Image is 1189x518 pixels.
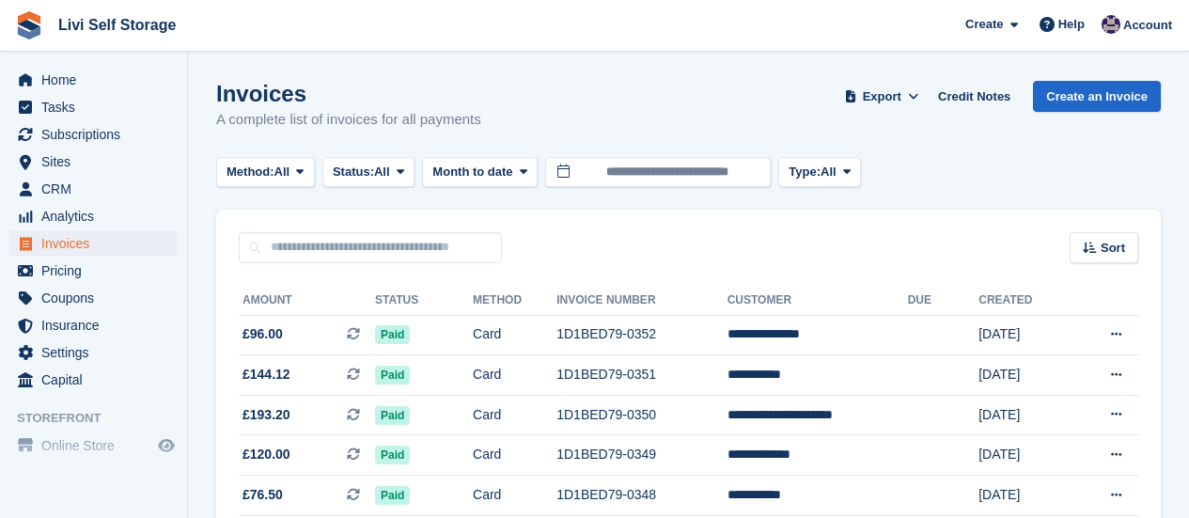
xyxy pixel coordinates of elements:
td: Card [473,355,556,396]
span: Settings [41,339,154,366]
span: Analytics [41,203,154,229]
a: menu [9,203,178,229]
a: menu [9,121,178,148]
span: Storefront [17,409,187,428]
span: Paid [375,406,410,425]
td: [DATE] [978,395,1071,435]
a: Preview store [155,434,178,457]
a: menu [9,312,178,338]
span: Paid [375,366,410,385]
td: [DATE] [978,435,1071,476]
a: menu [9,258,178,284]
span: Capital [41,367,154,393]
span: £76.50 [242,485,283,505]
th: Created [978,286,1071,316]
button: Method: All [216,157,315,188]
td: Card [473,395,556,435]
a: Create an Invoice [1033,81,1161,112]
span: Create [965,15,1003,34]
td: Card [473,435,556,476]
a: menu [9,94,178,120]
img: stora-icon-8386f47178a22dfd0bd8f6a31ec36ba5ce8667c1dd55bd0f319d3a0aa187defe.svg [15,11,43,39]
span: Account [1123,16,1172,35]
td: 1D1BED79-0349 [556,435,727,476]
a: menu [9,432,178,459]
span: CRM [41,176,154,202]
a: Livi Self Storage [51,9,183,40]
a: Credit Notes [931,81,1018,112]
a: menu [9,285,178,311]
span: Invoices [41,230,154,257]
th: Amount [239,286,375,316]
td: Card [473,315,556,355]
button: Type: All [778,157,861,188]
td: 1D1BED79-0350 [556,395,727,435]
span: £193.20 [242,405,290,425]
td: 1D1BED79-0351 [556,355,727,396]
span: Export [863,87,901,106]
td: 1D1BED79-0352 [556,315,727,355]
a: menu [9,176,178,202]
h1: Invoices [216,81,481,106]
span: Online Store [41,432,154,459]
button: Export [840,81,923,112]
span: Month to date [432,163,512,181]
span: Sites [41,149,154,175]
span: All [274,163,290,181]
span: Status: [333,163,374,181]
a: menu [9,367,178,393]
span: Paid [375,325,410,344]
td: [DATE] [978,315,1071,355]
span: All [374,163,390,181]
img: Jim [1102,15,1120,34]
span: Insurance [41,312,154,338]
span: £120.00 [242,445,290,464]
button: Month to date [422,157,538,188]
span: Sort [1101,239,1125,258]
span: All [821,163,837,181]
span: Subscriptions [41,121,154,148]
td: Card [473,476,556,516]
span: Method: [227,163,274,181]
td: [DATE] [978,355,1071,396]
th: Status [375,286,473,316]
a: menu [9,149,178,175]
a: menu [9,230,178,257]
span: £144.12 [242,365,290,385]
span: Pricing [41,258,154,284]
p: A complete list of invoices for all payments [216,109,481,131]
th: Due [908,286,979,316]
span: Help [1058,15,1085,34]
a: menu [9,67,178,93]
span: Home [41,67,154,93]
td: [DATE] [978,476,1071,516]
span: Paid [375,486,410,505]
span: Coupons [41,285,154,311]
th: Invoice Number [556,286,727,316]
a: menu [9,339,178,366]
button: Status: All [322,157,415,188]
span: £96.00 [242,324,283,344]
span: Type: [789,163,821,181]
span: Tasks [41,94,154,120]
span: Paid [375,446,410,464]
th: Customer [727,286,908,316]
td: 1D1BED79-0348 [556,476,727,516]
th: Method [473,286,556,316]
